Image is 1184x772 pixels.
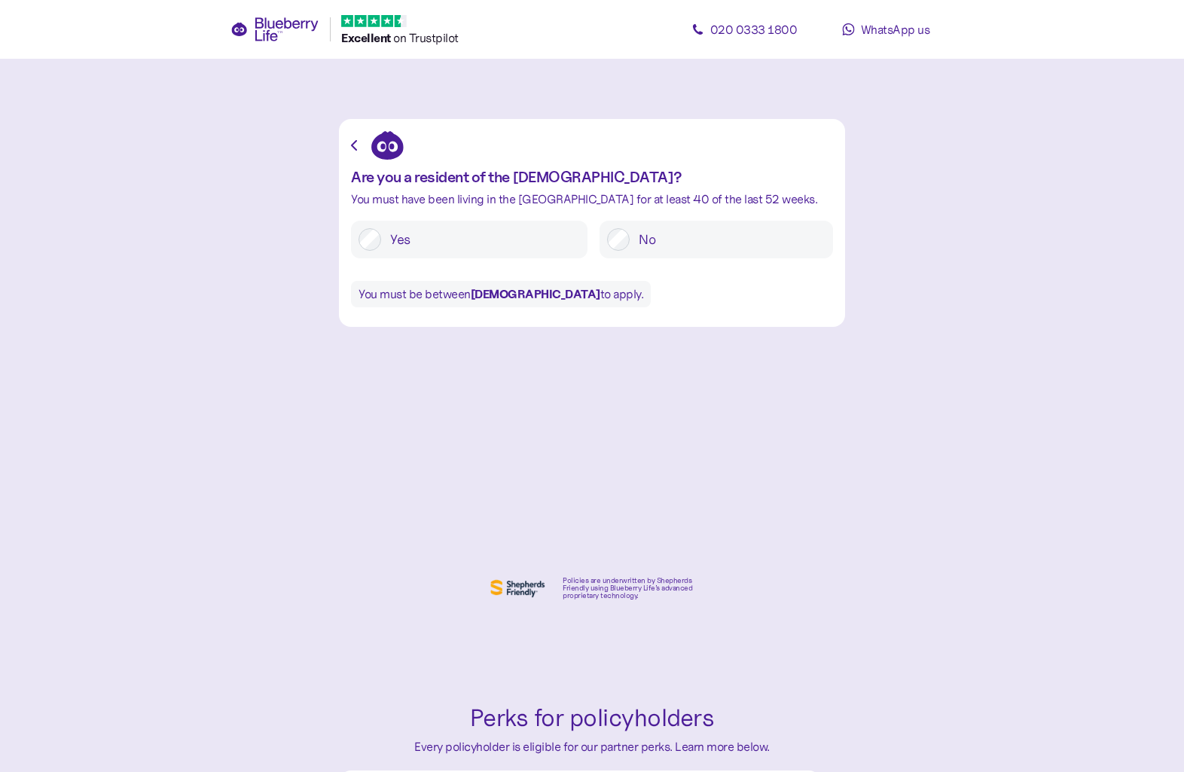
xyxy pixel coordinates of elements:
[393,30,459,45] span: on Trustpilot
[818,14,954,44] a: WhatsApp us
[351,281,651,307] div: You must be between to apply.
[346,737,838,756] div: Every policyholder is eligible for our partner perks. Learn more below.
[351,193,833,206] div: You must have been living in the [GEOGRAPHIC_DATA] for at least 40 of the last 52 weeks.
[710,22,798,37] span: 020 0333 1800
[861,22,930,37] span: WhatsApp us
[471,286,600,301] b: [DEMOGRAPHIC_DATA]
[563,577,697,600] div: Policies are underwritten by Shepherds Friendly using Blueberry Life’s advanced proprietary techn...
[676,14,812,44] a: 020 0333 1800
[351,169,833,185] div: Are you a resident of the [DEMOGRAPHIC_DATA]?
[630,228,825,251] label: No
[341,30,393,45] span: Excellent ️
[346,700,838,737] div: Perks for policyholders
[381,228,580,251] label: Yes
[487,576,548,600] img: Shephers Friendly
